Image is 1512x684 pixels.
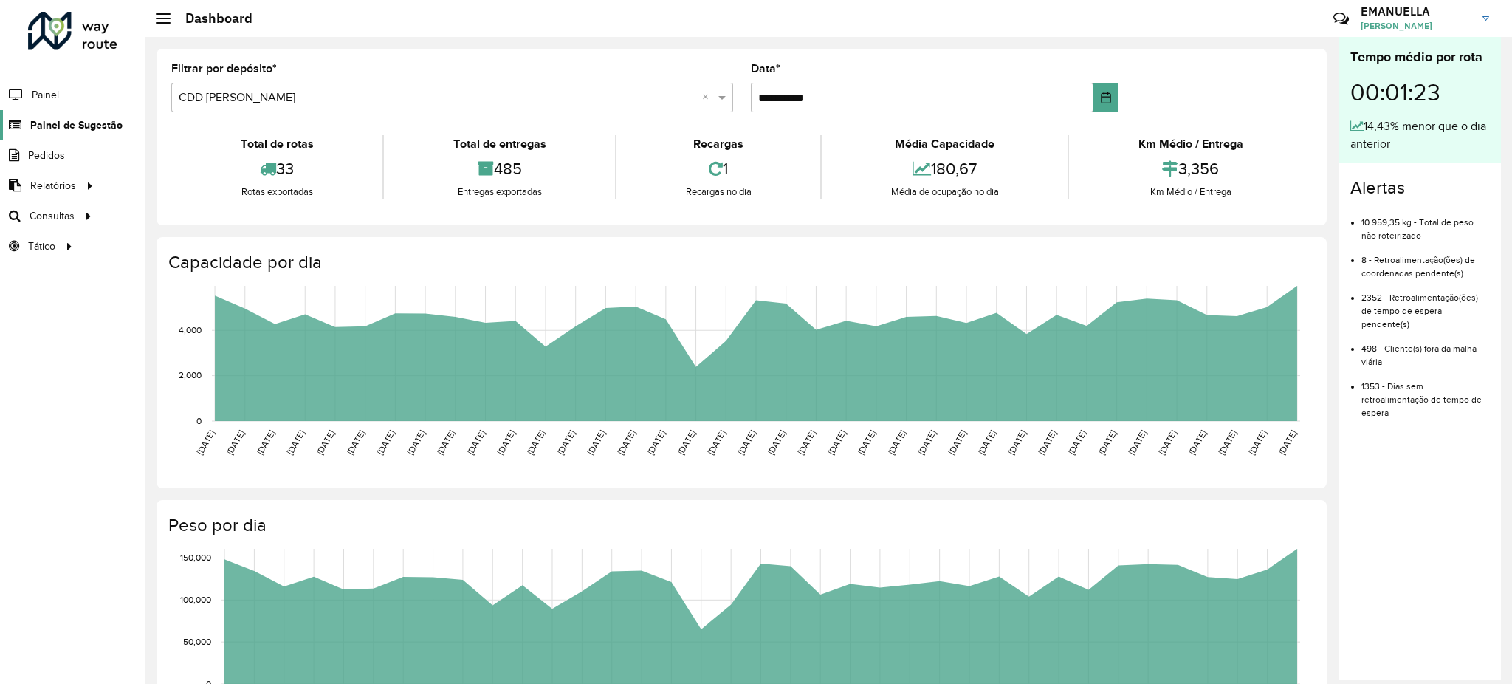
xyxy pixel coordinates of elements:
[388,153,611,185] div: 485
[916,428,938,456] text: [DATE]
[946,428,968,456] text: [DATE]
[168,515,1312,536] h4: Peso por dia
[1350,117,1489,153] div: 14,43% menor que o dia anterior
[175,153,379,185] div: 33
[180,595,211,604] text: 100,000
[405,428,427,456] text: [DATE]
[1361,205,1489,242] li: 10.959,35 kg - Total de peso não roteirizado
[735,428,757,456] text: [DATE]
[32,87,59,103] span: Painel
[179,371,202,380] text: 2,000
[620,185,817,199] div: Recargas no dia
[171,10,252,27] h2: Dashboard
[1361,331,1489,369] li: 498 - Cliente(s) fora da malha viária
[1361,280,1489,331] li: 2352 - Retroalimentação(ões) de tempo de espera pendente(s)
[1325,3,1357,35] a: Contato Rápido
[706,428,727,456] text: [DATE]
[1361,242,1489,280] li: 8 - Retroalimentação(ões) de coordenadas pendente(s)
[1361,369,1489,420] li: 1353 - Dias sem retroalimentação de tempo de espera
[886,428,907,456] text: [DATE]
[168,252,1312,273] h4: Capacidade por dia
[751,60,780,78] label: Data
[388,135,611,153] div: Total de entregas
[495,428,517,456] text: [DATE]
[30,117,123,133] span: Painel de Sugestão
[1361,19,1471,33] span: [PERSON_NAME]
[1073,135,1308,153] div: Km Médio / Entrega
[1096,428,1118,456] text: [DATE]
[1037,428,1058,456] text: [DATE]
[1276,428,1298,456] text: [DATE]
[620,153,817,185] div: 1
[183,637,211,646] text: 50,000
[255,428,276,456] text: [DATE]
[1217,428,1238,456] text: [DATE]
[28,148,65,163] span: Pedidos
[1127,428,1148,456] text: [DATE]
[976,428,997,456] text: [DATE]
[175,135,379,153] div: Total de rotas
[224,428,246,456] text: [DATE]
[30,208,75,224] span: Consultas
[30,178,76,194] span: Relatórios
[826,428,848,456] text: [DATE]
[388,185,611,199] div: Entregas exportadas
[825,185,1064,199] div: Média de ocupação no dia
[1073,153,1308,185] div: 3,356
[375,428,396,456] text: [DATE]
[195,428,216,456] text: [DATE]
[28,239,55,254] span: Tático
[465,428,487,456] text: [DATE]
[585,428,607,456] text: [DATE]
[616,428,637,456] text: [DATE]
[1006,428,1028,456] text: [DATE]
[1157,428,1178,456] text: [DATE]
[555,428,577,456] text: [DATE]
[1093,83,1119,112] button: Choose Date
[315,428,336,456] text: [DATE]
[179,325,202,335] text: 4,000
[825,135,1064,153] div: Média Capacidade
[435,428,456,456] text: [DATE]
[525,428,546,456] text: [DATE]
[171,60,277,78] label: Filtrar por depósito
[196,416,202,425] text: 0
[1350,177,1489,199] h4: Alertas
[1186,428,1208,456] text: [DATE]
[1361,4,1471,18] h3: EMANUELLA
[1073,185,1308,199] div: Km Médio / Entrega
[856,428,877,456] text: [DATE]
[796,428,817,456] text: [DATE]
[702,89,715,106] span: Clear all
[180,553,211,563] text: 150,000
[676,428,697,456] text: [DATE]
[175,185,379,199] div: Rotas exportadas
[1066,428,1087,456] text: [DATE]
[620,135,817,153] div: Recargas
[285,428,306,456] text: [DATE]
[825,153,1064,185] div: 180,67
[1350,47,1489,67] div: Tempo médio por rota
[766,428,787,456] text: [DATE]
[1247,428,1268,456] text: [DATE]
[645,428,667,456] text: [DATE]
[1350,67,1489,117] div: 00:01:23
[345,428,366,456] text: [DATE]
